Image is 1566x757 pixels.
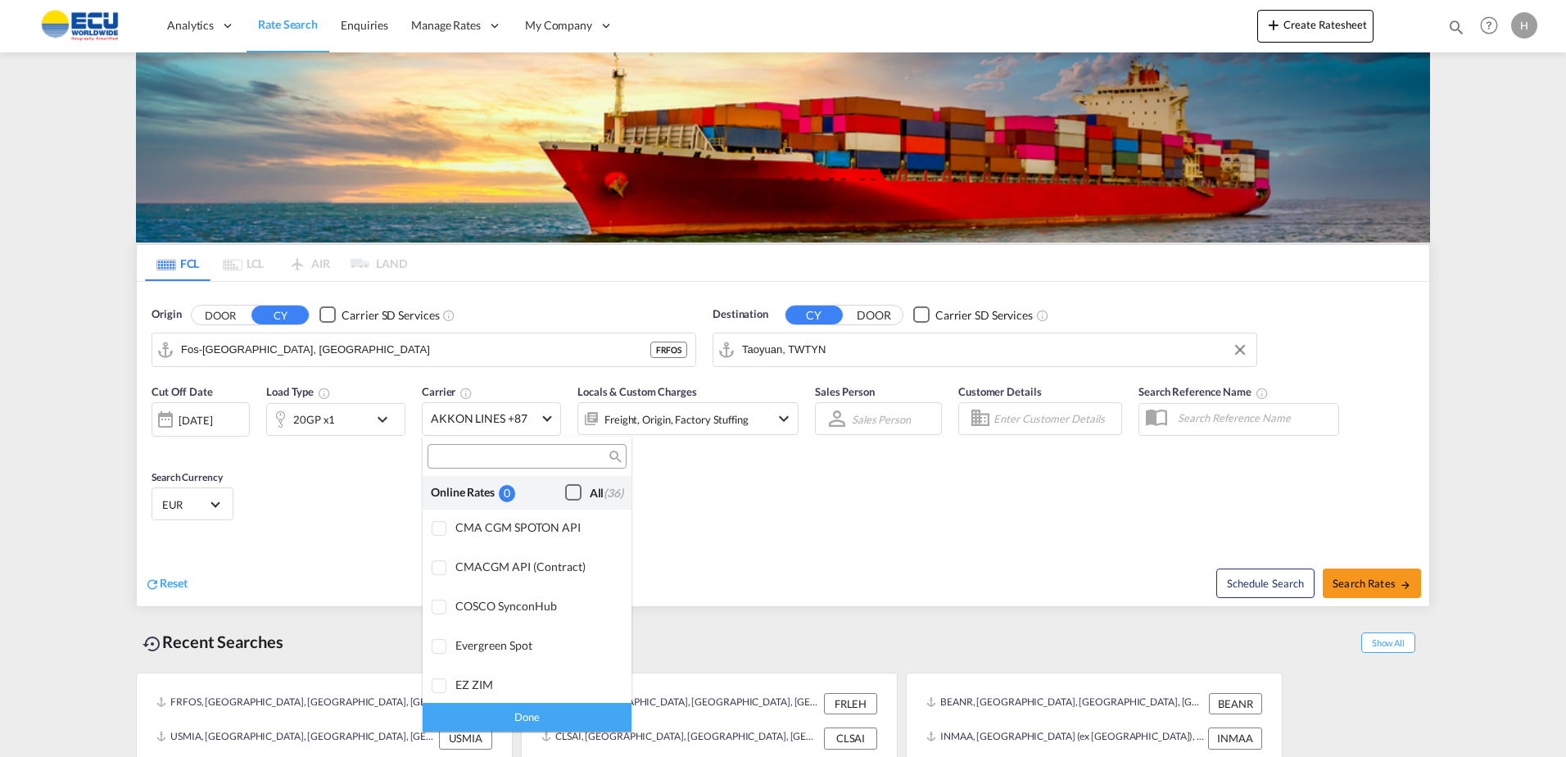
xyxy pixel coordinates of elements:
div: CMA CGM SPOTON API [455,520,618,534]
div: Online Rates [431,484,499,501]
div: CMACGM API (Contract) [455,560,618,573]
span: (36) [604,486,623,500]
div: All [590,485,623,501]
div: COSCO SynconHub [455,599,618,613]
div: Evergreen Spot [455,638,618,652]
div: 0 [499,485,515,502]
div: EZ ZIM [455,678,618,691]
div: Done [423,703,631,732]
md-icon: icon-magnify [608,451,620,463]
md-checkbox: Checkbox No Ink [565,484,623,501]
